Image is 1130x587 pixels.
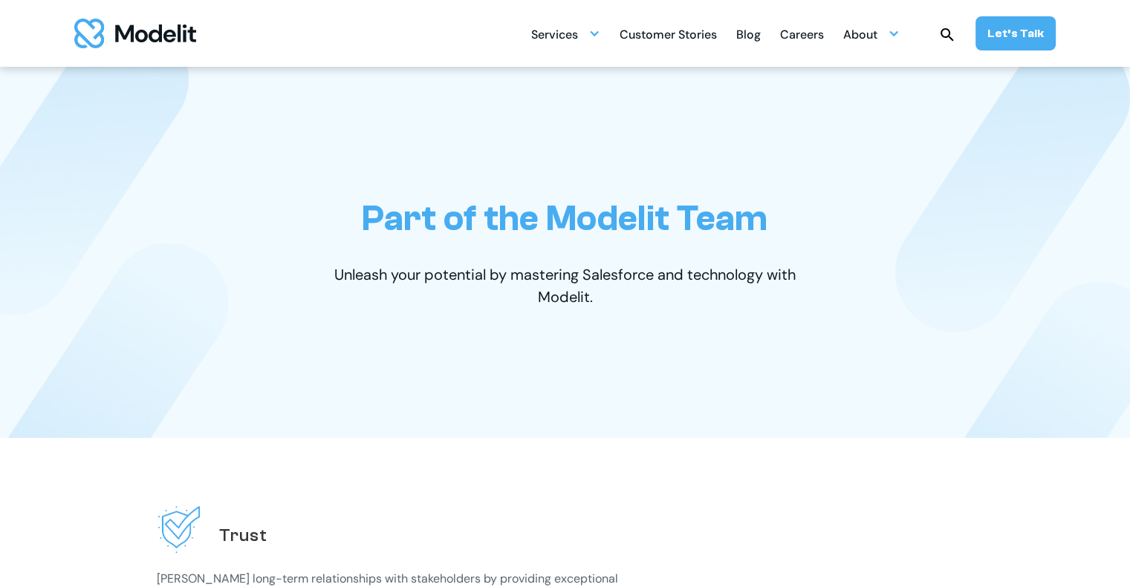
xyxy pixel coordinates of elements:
a: home [74,19,196,48]
div: About [843,22,877,50]
div: Let’s Talk [987,25,1044,42]
a: Customer Stories [620,19,717,48]
div: Careers [780,22,824,50]
div: Blog [736,22,761,50]
div: Customer Stories [620,22,717,50]
div: Services [531,19,600,48]
img: modelit logo [74,19,196,48]
h2: Trust [219,524,267,547]
p: Unleash your potential by mastering Salesforce and technology with Modelit. [309,263,822,308]
div: Services [531,22,578,50]
a: Blog [736,19,761,48]
div: About [843,19,900,48]
a: Let’s Talk [975,16,1056,50]
a: Careers [780,19,824,48]
h1: Part of the Modelit Team [362,197,767,240]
